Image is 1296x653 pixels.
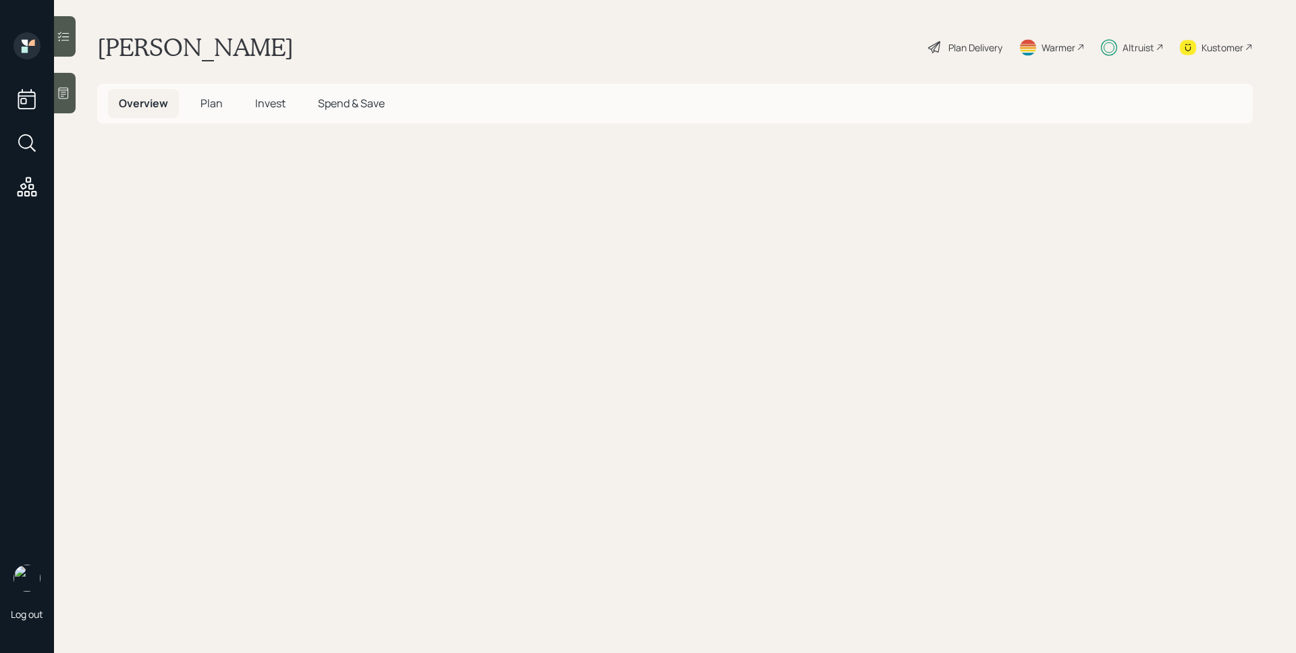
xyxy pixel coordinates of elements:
div: Kustomer [1201,40,1243,55]
span: Spend & Save [318,96,385,111]
img: james-distasi-headshot.png [13,565,40,592]
span: Invest [255,96,286,111]
span: Overview [119,96,168,111]
div: Log out [11,608,43,621]
div: Altruist [1123,40,1154,55]
div: Warmer [1042,40,1075,55]
div: Plan Delivery [948,40,1002,55]
span: Plan [200,96,223,111]
h1: [PERSON_NAME] [97,32,294,62]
